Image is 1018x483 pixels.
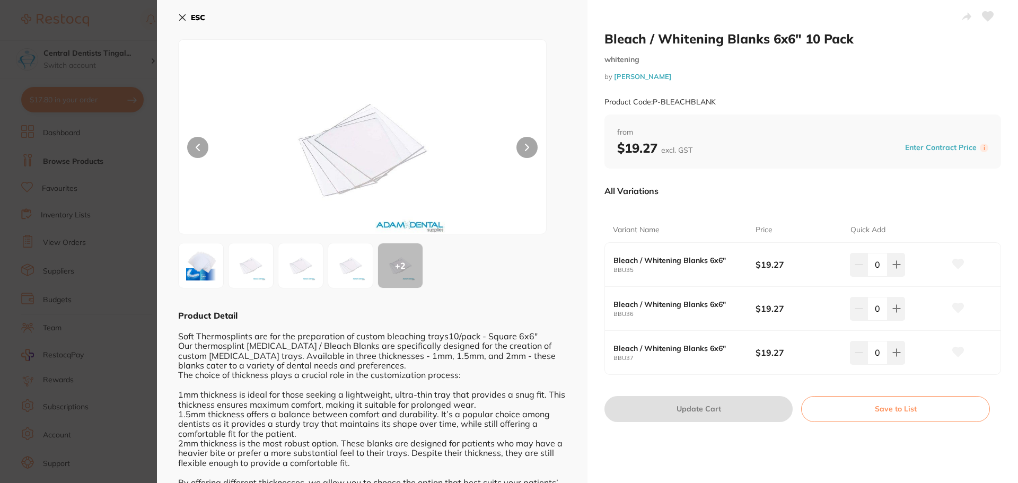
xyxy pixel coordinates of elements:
[378,243,423,288] button: +2
[801,396,990,421] button: Save to List
[613,355,756,362] small: BBU37
[282,247,320,285] img: LmpwZw
[613,225,660,235] p: Variant Name
[614,72,672,81] a: [PERSON_NAME]
[613,311,756,318] small: BBU36
[182,247,220,285] img: YWNoYmxhbmsuanBn
[604,98,716,107] small: Product Code: P-BLEACHBLANK
[378,243,423,288] div: + 2
[617,140,692,156] b: $19.27
[178,8,205,27] button: ESC
[178,310,238,321] b: Product Detail
[604,186,659,196] p: All Variations
[613,256,741,265] b: Bleach / Whitening Blanks 6x6"
[756,259,841,270] b: $19.27
[756,347,841,358] b: $19.27
[850,225,885,235] p: Quick Add
[613,344,741,353] b: Bleach / Whitening Blanks 6x6"
[232,247,270,285] img: LmpwZw
[756,303,841,314] b: $19.27
[191,13,205,22] b: ESC
[980,144,988,152] label: i
[902,143,980,153] button: Enter Contract Price
[604,73,1001,81] small: by
[617,127,988,138] span: from
[604,31,1001,47] h2: Bleach / Whitening Blanks 6x6" 10 Pack
[604,396,793,421] button: Update Cart
[661,145,692,155] span: excl. GST
[252,66,473,234] img: LmpwZw
[613,300,741,309] b: Bleach / Whitening Blanks 6x6"
[756,225,773,235] p: Price
[331,247,370,285] img: LmpwZw
[604,55,1001,64] small: whitening
[613,267,756,274] small: BBU35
